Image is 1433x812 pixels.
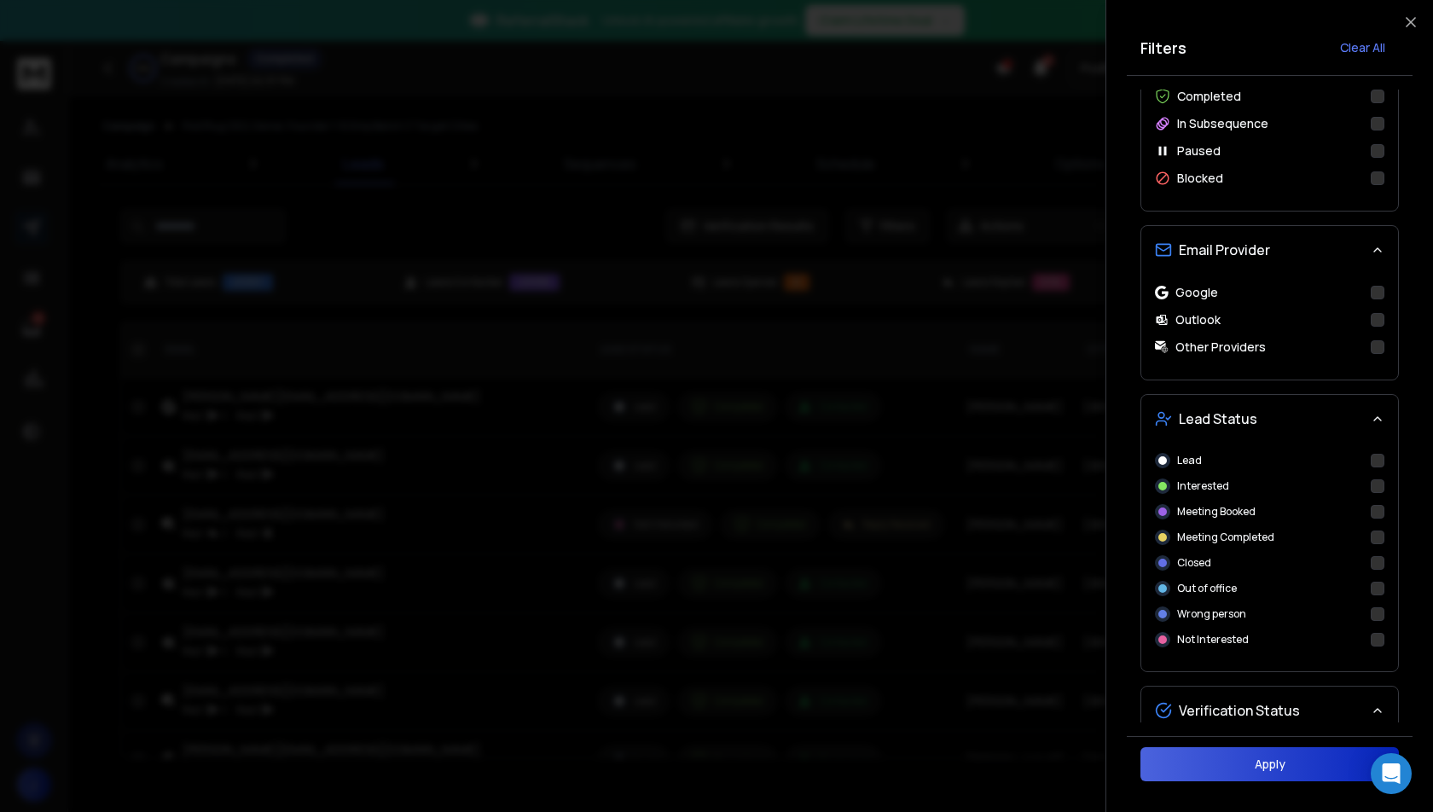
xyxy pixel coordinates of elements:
[1177,454,1202,467] p: Lead
[1179,240,1270,260] span: Email Provider
[1177,505,1256,519] p: Meeting Booked
[1141,274,1398,380] div: Email Provider
[1177,633,1249,647] p: Not Interested
[1175,284,1218,301] p: Google
[1175,311,1221,328] p: Outlook
[1177,607,1246,621] p: Wrong person
[1177,88,1241,105] p: Completed
[1141,23,1398,211] div: Sending Status
[1371,753,1412,794] div: Open Intercom Messenger
[1140,747,1399,781] button: Apply
[1177,479,1229,493] p: Interested
[1177,531,1274,544] p: Meeting Completed
[1141,395,1398,443] button: Lead Status
[1179,700,1300,721] span: Verification Status
[1140,36,1186,60] h2: Filters
[1175,339,1266,356] p: Other Providers
[1141,687,1398,734] button: Verification Status
[1326,31,1399,65] button: Clear All
[1177,115,1268,132] p: In Subsequence
[1177,170,1223,187] p: Blocked
[1141,226,1398,274] button: Email Provider
[1141,443,1398,671] div: Lead Status
[1177,142,1221,159] p: Paused
[1179,409,1257,429] span: Lead Status
[1177,556,1211,570] p: Closed
[1177,582,1237,595] p: Out of office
